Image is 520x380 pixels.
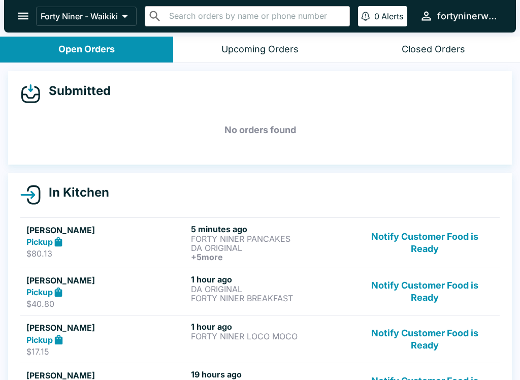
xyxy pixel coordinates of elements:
[26,287,53,297] strong: Pickup
[26,299,187,309] p: $40.80
[381,11,403,21] p: Alerts
[41,185,109,200] h4: In Kitchen
[191,284,351,294] p: DA ORIGINAL
[36,7,137,26] button: Forty Niner - Waikiki
[26,274,187,287] h5: [PERSON_NAME]
[20,315,500,363] a: [PERSON_NAME]Pickup$17.151 hour agoFORTY NINER LOCO MOCONotify Customer Food is Ready
[191,224,351,234] h6: 5 minutes ago
[356,322,494,357] button: Notify Customer Food is Ready
[437,10,500,22] div: fortyninerwaikiki
[166,9,345,23] input: Search orders by name or phone number
[191,274,351,284] h6: 1 hour ago
[191,332,351,341] p: FORTY NINER LOCO MOCO
[356,224,494,262] button: Notify Customer Food is Ready
[41,83,111,99] h4: Submitted
[26,346,187,357] p: $17.15
[26,322,187,334] h5: [PERSON_NAME]
[191,243,351,252] p: DA ORIGINAL
[191,294,351,303] p: FORTY NINER BREAKFAST
[191,234,351,243] p: FORTY NINER PANCAKES
[26,248,187,259] p: $80.13
[374,11,379,21] p: 0
[10,3,36,29] button: open drawer
[41,11,118,21] p: Forty Niner - Waikiki
[26,237,53,247] strong: Pickup
[402,44,465,55] div: Closed Orders
[415,5,504,27] button: fortyninerwaikiki
[20,217,500,268] a: [PERSON_NAME]Pickup$80.135 minutes agoFORTY NINER PANCAKESDA ORIGINAL+5moreNotify Customer Food i...
[20,112,500,148] h5: No orders found
[191,322,351,332] h6: 1 hour ago
[26,335,53,345] strong: Pickup
[26,224,187,236] h5: [PERSON_NAME]
[20,268,500,315] a: [PERSON_NAME]Pickup$40.801 hour agoDA ORIGINALFORTY NINER BREAKFASTNotify Customer Food is Ready
[191,252,351,262] h6: + 5 more
[58,44,115,55] div: Open Orders
[356,274,494,309] button: Notify Customer Food is Ready
[221,44,299,55] div: Upcoming Orders
[191,369,351,379] h6: 19 hours ago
